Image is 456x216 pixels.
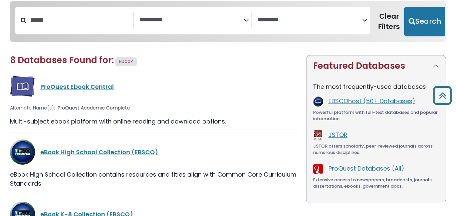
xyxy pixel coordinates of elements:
[119,58,133,65] span: Ebook
[26,15,133,26] input: Search database by title or keyword
[257,17,362,24] textarea: Search
[404,7,445,37] button: Submit for Search Results
[313,177,439,190] div: Extensive access to newspapers, broadcasts, journals, dissertations, ebooks, government docs.
[10,170,298,188] div: eBook High School Collection contains resources and titles align with Common Core Curriculum Stan...
[313,143,439,156] div: JSTOR offers scholarly, peer-reviewed journals across numerous disciplines.
[10,104,55,112] span: Alternate Name(s):
[58,104,130,112] span: ProQuest Academic Complete
[313,82,439,91] p: The most frequently-used databases
[306,55,446,76] button: Featured Databases
[313,109,439,122] div: Powerful platform with full-text databases and popular information.
[10,1,446,42] nav: Search filters
[10,54,114,66] span: 8 Databases Found for:
[328,164,404,173] a: ProQuest Databases (All)
[40,148,158,156] a: eBook High School Collection (EBSCO)
[139,17,244,24] textarea: Search
[10,117,298,126] div: Multi-subject ebook platform with online reading and download options.
[374,7,404,37] button: Clear Filters
[328,131,348,139] a: JSTOR
[40,82,114,91] a: ProQuest Ebook Central
[328,97,415,105] a: EBSCOhost (50+ Databases)
[430,89,454,101] a: Back to Top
